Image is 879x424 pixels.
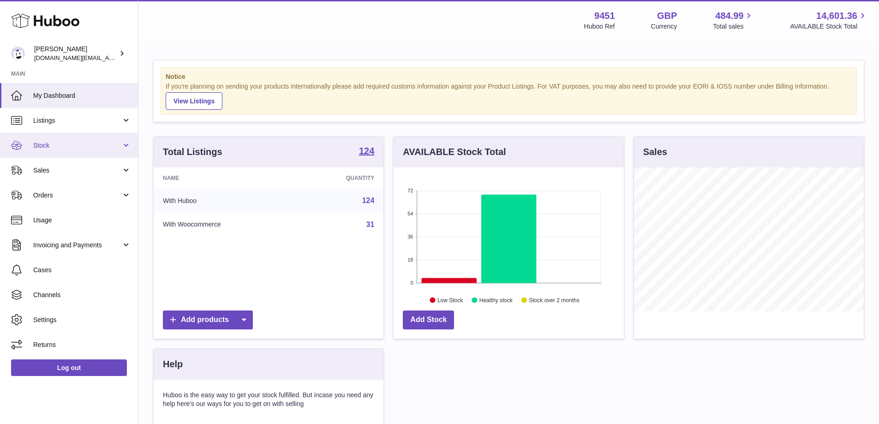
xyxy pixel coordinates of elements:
[657,10,677,22] strong: GBP
[166,92,222,110] a: View Listings
[408,211,413,216] text: 54
[408,257,413,263] text: 18
[296,167,383,189] th: Quantity
[437,297,463,303] text: Low Stock
[790,22,868,31] span: AVAILABLE Stock Total
[33,291,131,299] span: Channels
[362,197,375,204] a: 124
[33,166,121,175] span: Sales
[163,311,253,329] a: Add products
[408,234,413,239] text: 36
[34,54,184,61] span: [DOMAIN_NAME][EMAIL_ADDRESS][DOMAIN_NAME]
[34,45,117,62] div: [PERSON_NAME]
[366,221,375,228] a: 31
[715,10,743,22] span: 484.99
[359,146,374,155] strong: 124
[33,316,131,324] span: Settings
[790,10,868,31] a: 14,601.36 AVAILABLE Stock Total
[33,191,121,200] span: Orders
[411,280,413,286] text: 0
[163,391,374,408] p: Huboo is the easy way to get your stock fulfilled. But incase you need any help here's our ways f...
[154,213,296,237] td: With Woocommerce
[594,10,615,22] strong: 9451
[584,22,615,31] div: Huboo Ref
[154,189,296,213] td: With Huboo
[33,241,121,250] span: Invoicing and Payments
[529,297,580,303] text: Stock over 2 months
[403,146,506,158] h3: AVAILABLE Stock Total
[479,297,513,303] text: Healthy stock
[33,116,121,125] span: Listings
[166,72,852,81] strong: Notice
[11,359,127,376] a: Log out
[163,358,183,370] h3: Help
[166,82,852,110] div: If you're planning on sending your products internationally please add required customs informati...
[713,10,754,31] a: 484.99 Total sales
[154,167,296,189] th: Name
[403,311,454,329] a: Add Stock
[359,146,374,157] a: 124
[33,216,131,225] span: Usage
[163,146,222,158] h3: Total Listings
[651,22,677,31] div: Currency
[33,91,131,100] span: My Dashboard
[33,266,131,275] span: Cases
[713,22,754,31] span: Total sales
[33,340,131,349] span: Returns
[643,146,667,158] h3: Sales
[816,10,857,22] span: 14,601.36
[33,141,121,150] span: Stock
[408,188,413,193] text: 72
[11,47,25,60] img: amir.ch@gmail.com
